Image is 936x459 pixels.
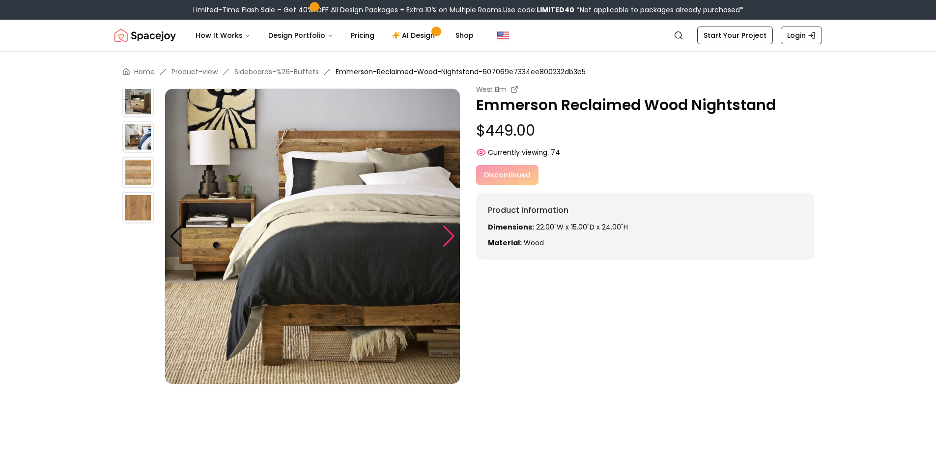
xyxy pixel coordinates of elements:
a: Pricing [343,26,382,45]
a: Product-view [171,67,218,77]
button: Design Portfolio [260,26,341,45]
a: AI Design [384,26,446,45]
span: Currently viewing: [488,147,549,157]
span: Use code: [503,5,574,15]
span: *Not applicable to packages already purchased* [574,5,743,15]
img: https://storage.googleapis.com/spacejoy-main/assets/607069e7334ee800232db3b5/product_3_ap7gk0ojml65 [122,86,154,117]
nav: Main [188,26,482,45]
a: Login [781,27,822,44]
strong: Dimensions: [488,222,534,232]
span: Emmerson-Reclaimed-Wood-Nightstand-607069e7334ee800232db3b5 [336,67,586,77]
span: Wood [524,238,544,248]
nav: breadcrumb [122,67,814,77]
small: West Elm [476,85,507,94]
img: Spacejoy Logo [114,26,176,45]
a: Shop [448,26,482,45]
img: https://storage.googleapis.com/spacejoy-main/assets/607069e7334ee800232db3b5/product_4_6jhof869b95 [122,121,154,153]
img: United States [497,29,509,41]
h6: Product Information [488,204,802,216]
p: $449.00 [476,122,814,140]
a: Start Your Project [697,27,773,44]
div: Limited-Time Flash Sale – Get 40% OFF All Design Packages + Extra 10% on Multiple Rooms. [193,5,743,15]
p: Emmerson Reclaimed Wood Nightstand [476,96,814,114]
a: Spacejoy [114,26,176,45]
b: LIMITED40 [537,5,574,15]
span: 74 [551,147,560,157]
a: Sideboards-%26-Buffets [234,67,319,77]
p: 22.00"W x 15.00"D x 24.00"H [488,222,802,232]
nav: Global [114,20,822,51]
strong: Material: [488,238,522,248]
img: https://storage.googleapis.com/spacejoy-main/assets/607069e7334ee800232db3b5/product_4_icba8cnaajak [165,88,460,384]
button: How It Works [188,26,258,45]
img: https://storage.googleapis.com/spacejoy-main/assets/607069e7334ee800232db3b5/product_0_97cgi9hfeiie [122,157,154,188]
img: https://storage.googleapis.com/spacejoy-main/assets/607069e7334ee800232db3b5/product_1_j2a4ai3pndha [122,192,154,224]
a: Home [134,67,155,77]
